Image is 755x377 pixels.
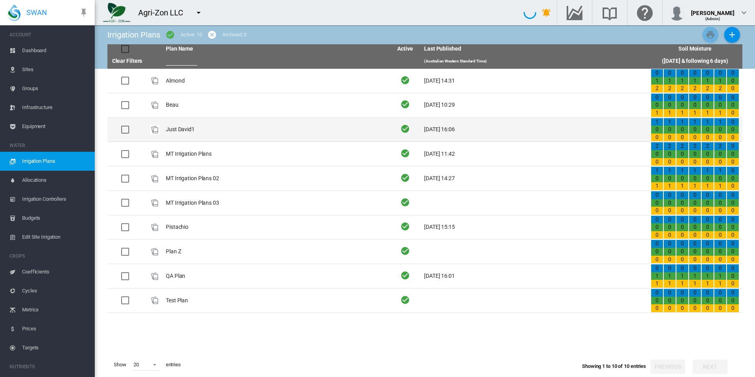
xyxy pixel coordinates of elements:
[26,8,47,17] span: SWAN
[664,280,676,288] div: 1
[539,5,554,21] button: icon-bell-ring
[150,222,160,232] img: product-image-placeholder.png
[702,297,714,305] div: 0
[727,134,739,141] div: 0
[22,190,88,209] span: Irrigation Controllers
[727,30,737,40] md-icon: icon-plus
[648,118,742,142] td: 1 0 0 1 0 0 1 0 0 1 0 0 1 0 0 1 0 0 0 0 0
[702,207,714,215] div: 0
[194,8,203,17] md-icon: icon-menu-down
[421,93,648,117] td: [DATE] 10:29
[191,5,207,21] button: icon-menu-down
[714,126,726,134] div: 0
[163,191,389,215] td: MT Irrigation Plans 03
[664,94,676,102] div: 0
[664,248,676,256] div: 0
[714,216,726,224] div: 0
[702,223,714,231] div: 0
[163,264,389,288] td: QA Plan
[150,149,160,159] img: product-image-placeholder.png
[133,362,139,368] div: 20
[676,94,688,102] div: 0
[727,142,739,150] div: 0
[664,216,676,224] div: 0
[676,118,688,126] div: 1
[651,134,663,141] div: 0
[714,85,726,92] div: 2
[714,69,726,77] div: 0
[676,199,688,207] div: 0
[22,300,88,319] span: Metrics
[664,109,676,117] div: 1
[150,296,160,305] img: product-image-placeholder.png
[689,94,701,102] div: 0
[676,77,688,85] div: 1
[651,77,663,85] div: 1
[727,191,739,199] div: 0
[689,118,701,126] div: 1
[676,248,688,256] div: 0
[727,264,739,272] div: 0
[676,272,688,280] div: 1
[150,271,160,281] img: product-image-placeholder.png
[22,98,88,117] span: Infrastructure
[689,182,701,190] div: 1
[714,223,726,231] div: 0
[651,280,663,288] div: 1
[648,215,742,239] td: 0 0 0 0 0 0 0 0 0 0 0 0 0 0 0 0 0 0 0 0 0
[689,150,701,158] div: 0
[689,231,701,239] div: 0
[664,191,676,199] div: 0
[664,142,676,150] div: 2
[676,85,688,92] div: 2
[689,199,701,207] div: 0
[727,199,739,207] div: 0
[163,93,389,117] td: Beau
[689,207,701,215] div: 0
[727,101,739,109] div: 0
[702,272,714,280] div: 1
[22,209,88,228] span: Budgets
[150,100,160,110] div: Plan Id: 47961
[651,69,663,77] div: 0
[676,280,688,288] div: 1
[9,28,88,41] span: ACCOUNT
[689,248,701,256] div: 0
[706,30,715,40] md-icon: icon-printer
[651,304,663,312] div: 0
[150,76,160,85] div: Plan Id: 11037
[150,100,160,110] img: product-image-placeholder.png
[727,175,739,183] div: 0
[664,77,676,85] div: 1
[727,118,739,126] div: 0
[150,174,160,183] img: product-image-placeholder.png
[664,182,676,190] div: 1
[702,69,714,77] div: 0
[651,256,663,264] div: 0
[389,44,421,54] th: Active
[421,69,648,93] td: [DATE] 14:31
[651,223,663,231] div: 0
[664,240,676,248] div: 0
[648,239,742,264] td: 0 0 0 0 0 0 0 0 0 0 0 0 0 0 0 0 0 0 0 0 0
[648,191,742,215] td: 0 0 0 0 0 0 0 0 0 0 0 0 0 0 0 0 0 0 0 0 0
[702,109,714,117] div: 1
[702,191,714,199] div: 0
[714,297,726,305] div: 0
[727,272,739,280] div: 0
[648,69,742,93] td: 0 1 2 0 1 2 0 1 2 0 1 2 0 1 2 0 1 2 0 0 0
[714,158,726,166] div: 0
[702,85,714,92] div: 2
[705,17,721,21] span: (Admin)
[22,79,88,98] span: Groups
[180,31,202,38] div: Active: 10
[651,216,663,224] div: 0
[727,207,739,215] div: 0
[689,167,701,175] div: 1
[702,118,714,126] div: 1
[150,125,160,134] div: Plan Id: 47475
[79,8,88,17] md-icon: icon-pin
[727,150,739,158] div: 0
[648,264,742,288] td: 0 1 1 0 1 1 0 1 1 0 1 1 0 1 1 0 1 1 0 0 0
[651,150,663,158] div: 0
